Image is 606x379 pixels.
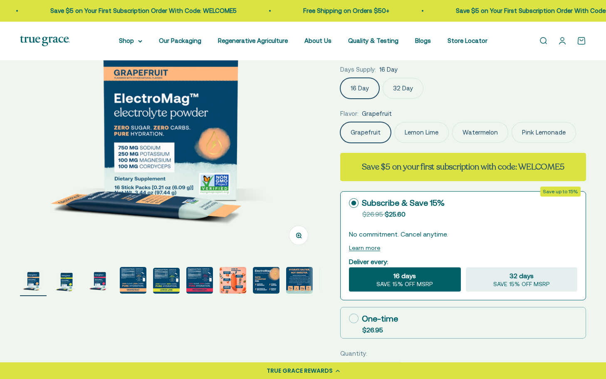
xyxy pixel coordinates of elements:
label: Quantity: [340,349,367,359]
button: Go to item 6 [186,267,213,296]
summary: Shop [119,36,142,46]
img: ElectroMag™ [20,267,47,294]
a: Free Shipping on Orders $50+ [297,7,383,14]
button: Go to item 3 [87,267,113,296]
button: Go to item 9 [286,267,313,296]
button: Go to item 10 [319,267,346,296]
img: ElectroMag™ [53,267,80,294]
strong: Save $5 on your first subscription with code: WELCOME5 [362,161,564,172]
a: Regenerative Agriculture [218,37,288,44]
button: Go to item 1 [20,267,47,296]
img: ElectroMag™ [153,268,180,294]
img: ElectroMag™ [319,267,346,294]
button: Go to item 5 [153,268,180,296]
button: Go to item 8 [253,267,280,296]
span: 16 Day [379,65,398,75]
a: About Us [304,37,331,44]
img: Magnesium for heart health and stress support* Chloride to support pH balance and oxygen flow* So... [220,267,246,294]
a: Store Locator [448,37,487,44]
button: Go to item 4 [120,267,146,296]
a: Our Packaging [159,37,201,44]
img: 750 mg sodium for fluid balance and cellular communication.* 250 mg potassium supports blood pres... [120,267,146,294]
span: Grapefruit [362,109,392,119]
a: Quality & Testing [348,37,398,44]
img: ElectroMag™ [87,267,113,294]
legend: Flavor: [340,109,359,119]
p: Save $5 on Your First Subscription Order With Code: WELCOME5 [44,6,230,16]
img: Everyone needs true hydration. From your extreme athletes to you weekend warriors, ElectroMag giv... [286,267,313,294]
div: TRUE GRACE REWARDS [267,367,333,375]
button: Go to item 2 [53,267,80,296]
button: Go to item 7 [220,267,246,296]
legend: Days Supply: [340,65,376,75]
a: Blogs [415,37,431,44]
img: Rapid Hydration For: - Exercise endurance* - Stress support* - Electrolyte replenishment* - Muscl... [253,267,280,294]
img: ElectroMag™ [186,267,213,294]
